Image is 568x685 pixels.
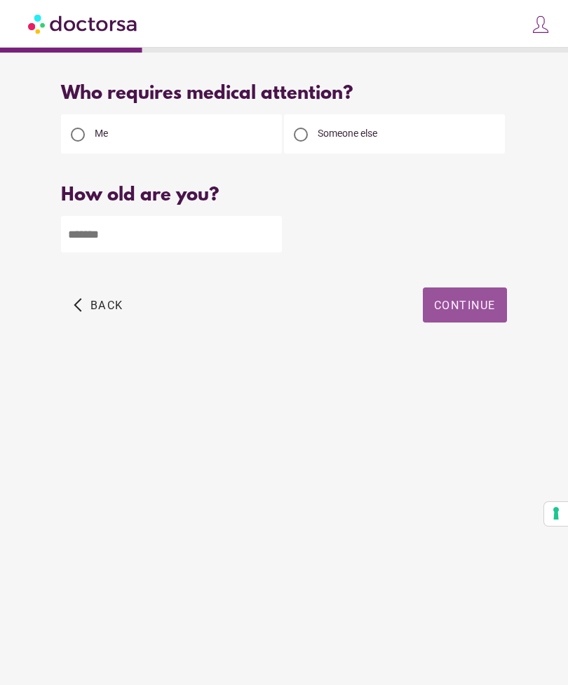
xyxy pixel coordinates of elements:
[318,128,377,139] span: Someone else
[68,287,129,323] button: arrow_back_ios Back
[28,8,139,39] img: Doctorsa.com
[90,299,123,312] span: Back
[61,83,506,105] div: Who requires medical attention?
[95,128,108,139] span: Me
[434,299,496,312] span: Continue
[544,502,568,526] button: Your consent preferences for tracking technologies
[61,185,506,207] div: How old are you?
[531,15,550,34] img: icons8-customer-100.png
[423,287,507,323] button: Continue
